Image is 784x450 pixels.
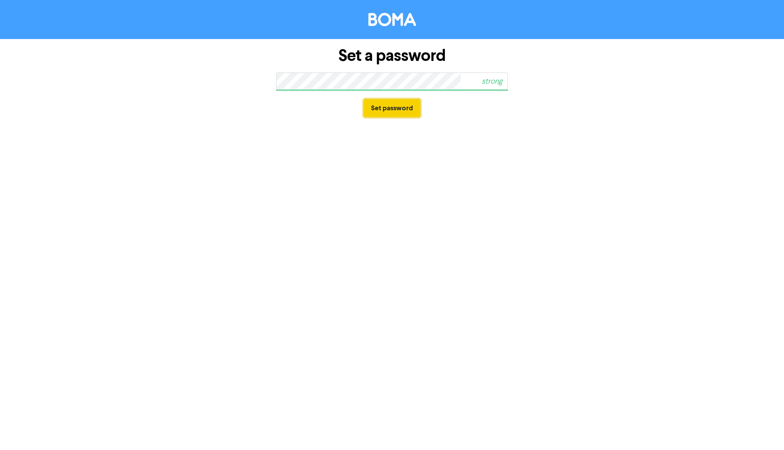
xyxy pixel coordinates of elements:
[364,99,420,117] button: Set password
[276,46,508,66] h1: Set a password
[438,72,507,91] span: strong
[741,409,784,450] iframe: Chat Widget
[368,13,416,26] img: BOMA Logo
